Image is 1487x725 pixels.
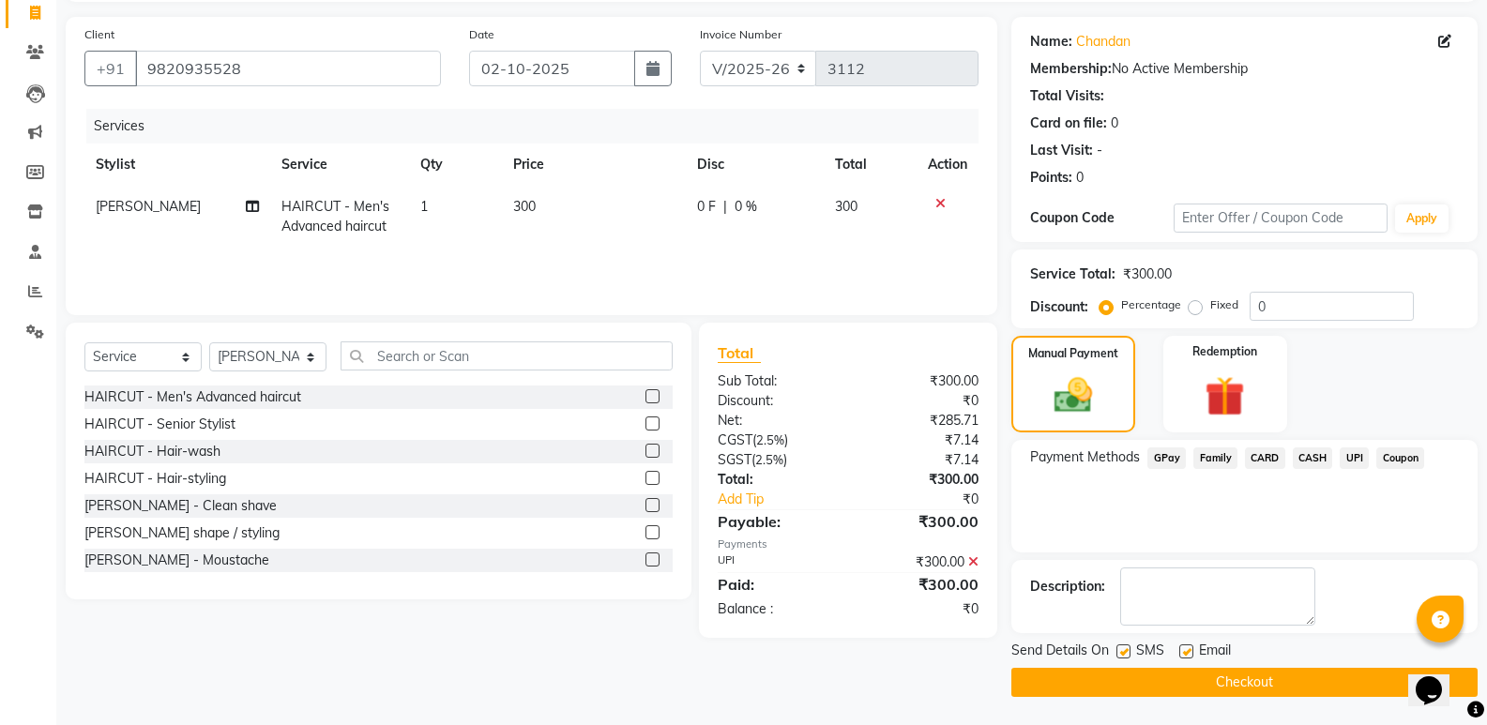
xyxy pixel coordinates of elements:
[1193,447,1237,469] span: Family
[1136,641,1164,664] span: SMS
[848,599,993,619] div: ₹0
[848,411,993,430] div: ₹285.71
[513,198,536,215] span: 300
[84,387,301,407] div: HAIRCUT - Men's Advanced haircut
[704,490,872,509] a: Add Tip
[704,430,848,450] div: ( )
[1076,168,1084,188] div: 0
[1340,447,1369,469] span: UPI
[1030,86,1104,106] div: Total Visits:
[848,470,993,490] div: ₹300.00
[1121,296,1181,313] label: Percentage
[700,26,781,43] label: Invoice Number
[1111,113,1118,133] div: 0
[1030,113,1107,133] div: Card on file:
[704,391,848,411] div: Discount:
[96,198,201,215] span: [PERSON_NAME]
[848,510,993,533] div: ₹300.00
[1210,296,1238,313] label: Fixed
[824,143,917,186] th: Total
[1030,264,1115,284] div: Service Total:
[1028,345,1118,362] label: Manual Payment
[1030,297,1088,317] div: Discount:
[1192,343,1257,360] label: Redemption
[1192,371,1257,421] img: _gift.svg
[718,343,761,363] span: Total
[704,599,848,619] div: Balance :
[704,573,848,596] div: Paid:
[704,552,848,572] div: UPI
[1030,32,1072,52] div: Name:
[723,197,727,217] span: |
[1245,447,1285,469] span: CARD
[848,371,993,391] div: ₹300.00
[84,415,235,434] div: HAIRCUT - Senior Stylist
[755,452,783,467] span: 2.5%
[848,450,993,470] div: ₹7.14
[1376,447,1424,469] span: Coupon
[704,470,848,490] div: Total:
[1030,447,1140,467] span: Payment Methods
[718,431,752,448] span: CGST
[84,523,280,543] div: [PERSON_NAME] shape / styling
[84,469,226,489] div: HAIRCUT - Hair-styling
[1030,208,1173,228] div: Coupon Code
[420,198,428,215] span: 1
[409,143,502,186] th: Qty
[1011,641,1109,664] span: Send Details On
[1030,141,1093,160] div: Last Visit:
[1293,447,1333,469] span: CASH
[1076,32,1130,52] a: Chandan
[1042,373,1104,417] img: _cash.svg
[84,143,270,186] th: Stylist
[270,143,409,186] th: Service
[917,143,979,186] th: Action
[704,411,848,430] div: Net:
[1147,447,1186,469] span: GPay
[84,551,269,570] div: [PERSON_NAME] - Moustache
[1011,668,1478,697] button: Checkout
[1030,577,1105,597] div: Description:
[84,26,114,43] label: Client
[1408,650,1468,706] iframe: chat widget
[1199,641,1231,664] span: Email
[697,197,716,217] span: 0 F
[502,143,686,186] th: Price
[1097,141,1102,160] div: -
[86,109,993,143] div: Services
[756,432,784,447] span: 2.5%
[848,430,993,450] div: ₹7.14
[848,391,993,411] div: ₹0
[735,197,757,217] span: 0 %
[835,198,857,215] span: 300
[718,451,751,468] span: SGST
[84,442,220,461] div: HAIRCUT - Hair-wash
[704,371,848,391] div: Sub Total:
[84,496,277,516] div: [PERSON_NAME] - Clean shave
[1174,204,1388,233] input: Enter Offer / Coupon Code
[872,490,993,509] div: ₹0
[704,510,848,533] div: Payable:
[1030,59,1112,79] div: Membership:
[1395,204,1449,233] button: Apply
[135,51,441,86] input: Search by Name/Mobile/Email/Code
[341,341,673,370] input: Search or Scan
[281,198,389,234] span: HAIRCUT - Men's Advanced haircut
[848,573,993,596] div: ₹300.00
[704,450,848,470] div: ( )
[1030,168,1072,188] div: Points:
[1123,264,1172,284] div: ₹300.00
[848,552,993,572] div: ₹300.00
[686,143,825,186] th: Disc
[1030,59,1459,79] div: No Active Membership
[84,51,137,86] button: +91
[718,536,979,552] div: Payments
[469,26,494,43] label: Date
